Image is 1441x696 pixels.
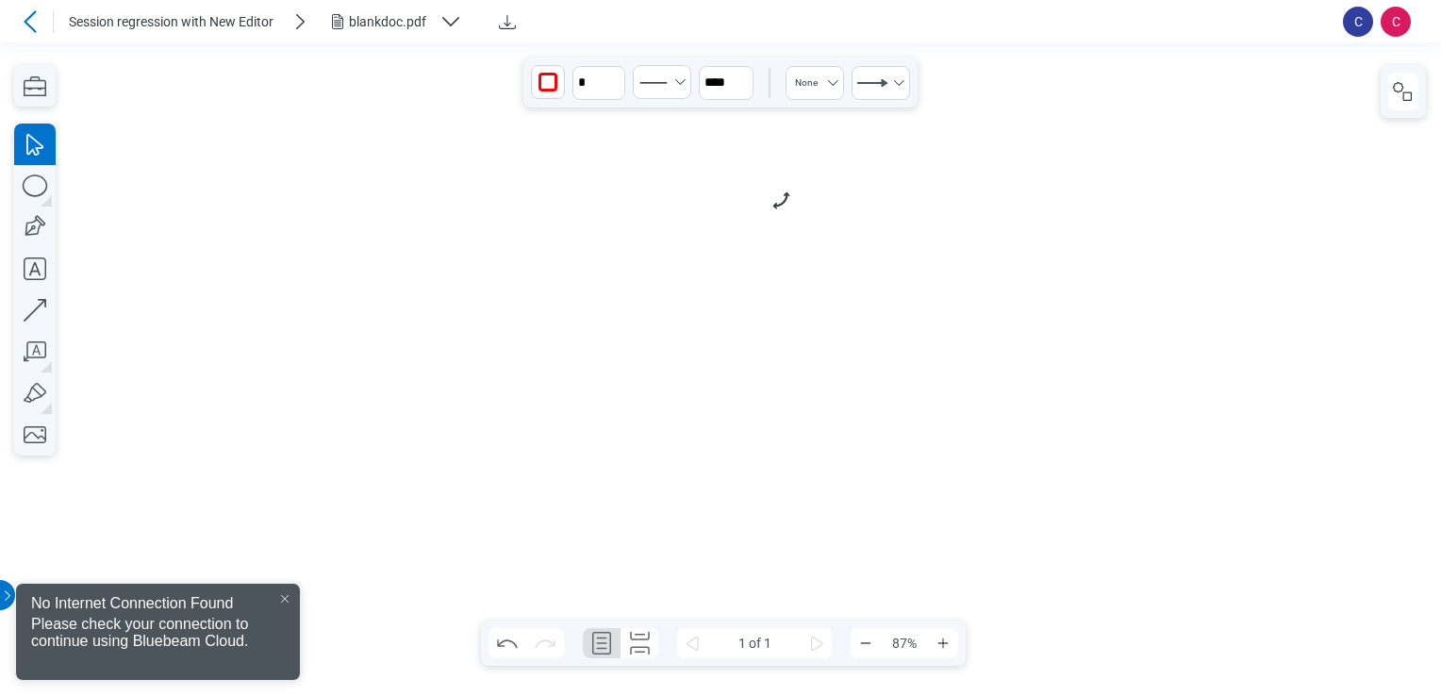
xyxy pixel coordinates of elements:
button: Select Solid [633,65,691,99]
button: Redo [526,628,564,658]
button: Select None [786,66,844,100]
div: No Internet Connection Found [31,591,233,612]
span: Session regression with New Editor [69,12,273,31]
button: Continuous Page Layout [621,628,658,658]
button: Zoom In [928,628,958,658]
span: 1 of 1 [707,628,802,658]
div: Please check your connection to continue using Bluebeam Cloud. [16,616,300,657]
button: Select LineEndSolidArrow [852,66,910,100]
button: Download [492,7,522,37]
span: C [1343,7,1373,37]
button: Single Page Layout [583,628,621,658]
button: Zoom Out [851,628,881,658]
button: Undo [489,628,526,658]
span: 87% [881,628,928,658]
button: blankdoc.pdf [326,7,477,37]
span: C [1381,7,1411,37]
div: blankdoc.pdf [349,12,432,31]
div: None [795,77,818,88]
